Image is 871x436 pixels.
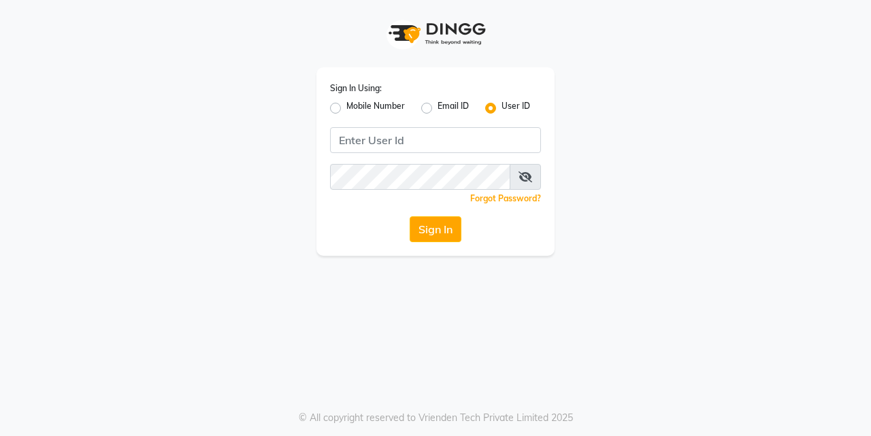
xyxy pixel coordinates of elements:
[346,100,405,116] label: Mobile Number
[381,14,490,54] img: logo1.svg
[438,100,469,116] label: Email ID
[330,127,541,153] input: Username
[330,82,382,95] label: Sign In Using:
[470,193,541,203] a: Forgot Password?
[502,100,530,116] label: User ID
[330,164,510,190] input: Username
[410,216,461,242] button: Sign In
